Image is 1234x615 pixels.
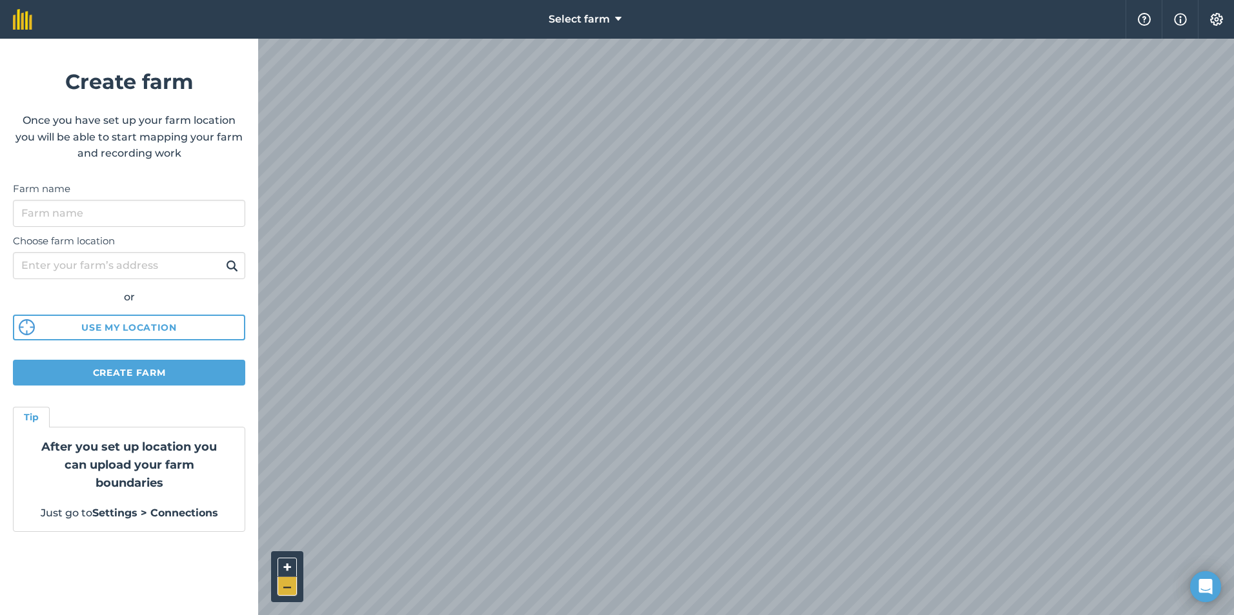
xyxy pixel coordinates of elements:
h4: Tip [24,410,39,424]
label: Farm name [13,181,245,197]
button: Create farm [13,360,245,386]
strong: Settings > Connections [92,507,218,519]
button: – [278,577,297,596]
strong: After you set up location you can upload your farm boundaries [41,440,217,490]
input: Enter your farm’s address [13,252,245,279]
label: Choose farm location [13,233,245,249]
p: Once you have set up your farm location you will be able to start mapping your farm and recording... [13,112,245,162]
span: Select farm [549,12,610,27]
button: Use my location [13,315,245,340]
img: A cog icon [1209,13,1224,26]
img: A question mark icon [1137,13,1152,26]
h1: Create farm [13,65,245,98]
input: Farm name [13,200,245,227]
img: svg%3e [19,319,35,335]
img: svg+xml;base64,PHN2ZyB4bWxucz0iaHR0cDovL3d3dy53My5vcmcvMjAwMC9zdmciIHdpZHRoPSIxOSIgaGVpZ2h0PSIyNC... [226,258,238,273]
div: Open Intercom Messenger [1190,571,1221,602]
button: + [278,558,297,577]
div: or [13,289,245,306]
img: fieldmargin Logo [13,9,32,30]
img: svg+xml;base64,PHN2ZyB4bWxucz0iaHR0cDovL3d3dy53My5vcmcvMjAwMC9zdmciIHdpZHRoPSIxNyIgaGVpZ2h0PSIxNy... [1174,12,1187,27]
p: Just go to [29,505,229,522]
